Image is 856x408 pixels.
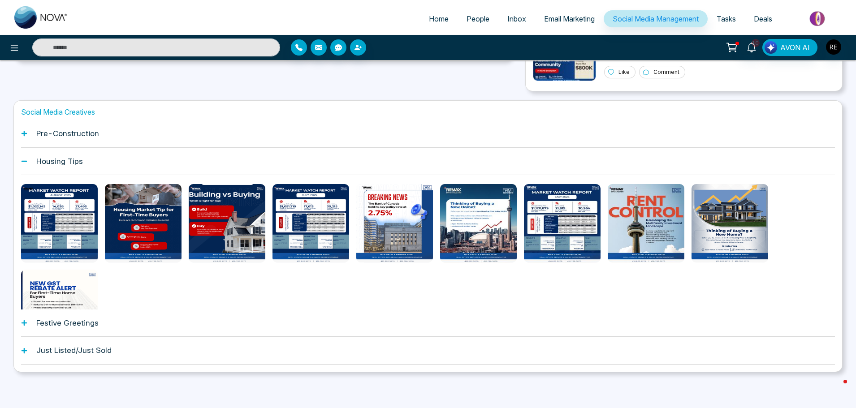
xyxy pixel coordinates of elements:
span: Home [429,14,449,23]
img: Market-place.gif [786,9,851,29]
a: Social Media Management [604,10,708,27]
h1: Housing Tips [36,157,83,166]
a: Inbox [498,10,535,27]
img: User Avatar [826,39,841,55]
a: People [458,10,498,27]
span: AVON AI [780,42,810,53]
span: Email Marketing [544,14,595,23]
p: Comment [653,68,679,76]
span: Inbox [507,14,526,23]
iframe: Intercom live chat [826,378,847,399]
a: Email Marketing [535,10,604,27]
span: Tasks [717,14,736,23]
a: Tasks [708,10,745,27]
a: 10 [741,39,762,55]
span: People [467,14,489,23]
h1: Just Listed/Just Sold [36,346,112,355]
p: Like [618,68,630,76]
a: Deals [745,10,781,27]
a: Home [420,10,458,27]
h1: Social Media Creatives [21,108,835,116]
span: Deals [754,14,772,23]
img: Nova CRM Logo [14,6,68,29]
img: Lead Flow [765,41,777,54]
h1: Pre-Construction [36,129,99,138]
span: 10 [752,39,760,47]
h1: Festive Greetings [36,318,99,327]
button: AVON AI [762,39,817,56]
span: Social Media Management [613,14,699,23]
